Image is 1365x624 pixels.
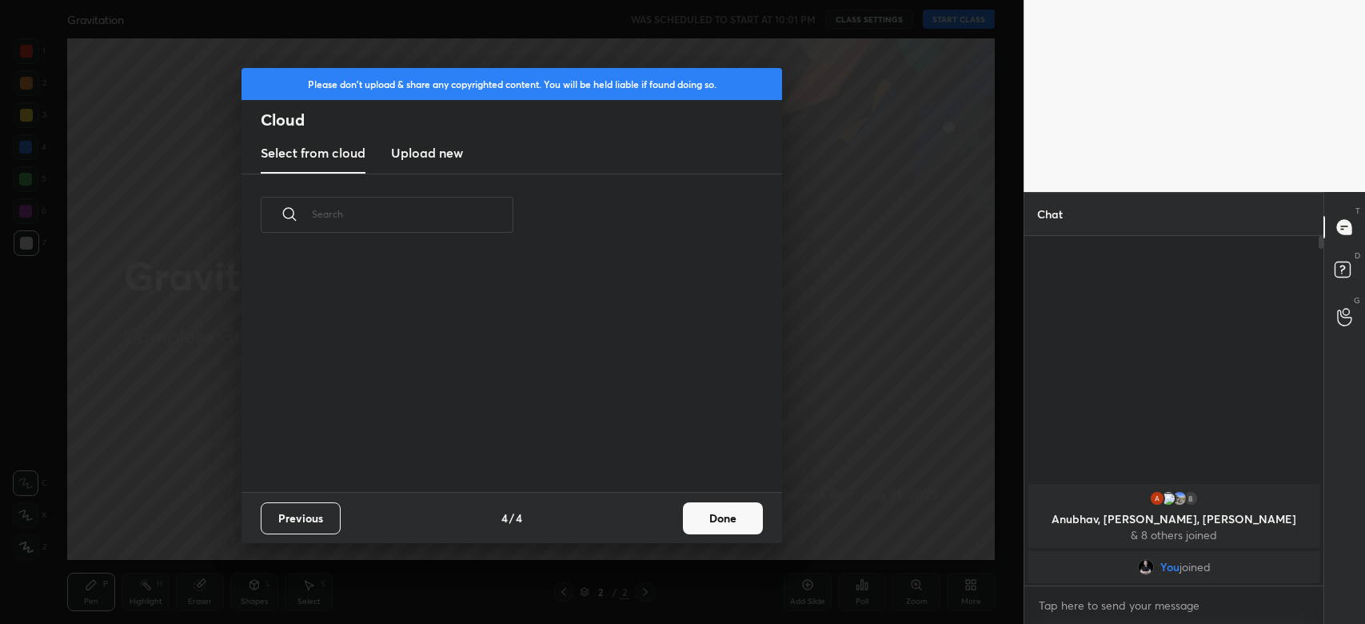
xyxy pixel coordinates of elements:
div: Please don't upload & share any copyrighted content. You will be held liable if found doing so. [241,68,782,100]
p: D [1355,250,1360,262]
h4: / [509,510,514,526]
img: 3 [1149,490,1165,506]
input: Search [312,180,513,248]
div: grid [1024,481,1323,586]
img: 0b40ea21a4d24dfd9eb5904d69a03930.jpg [1171,490,1187,506]
h3: Upload new [391,143,463,162]
h4: 4 [516,510,522,526]
h2: Cloud [261,110,782,130]
div: grid [241,251,763,492]
p: Chat [1024,193,1076,235]
img: bf1e84bf73f945abbc000c2175944321.jpg [1138,559,1154,575]
p: G [1354,294,1360,306]
button: Done [683,502,763,534]
span: You [1160,561,1179,574]
div: 8 [1183,490,1199,506]
img: 3 [1160,490,1176,506]
button: Previous [261,502,341,534]
h3: Select from cloud [261,143,365,162]
span: joined [1179,561,1211,574]
p: T [1355,205,1360,217]
p: & 8 others joined [1038,529,1310,542]
h4: 4 [501,510,508,526]
p: Anubhav, [PERSON_NAME], [PERSON_NAME] [1038,513,1310,526]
